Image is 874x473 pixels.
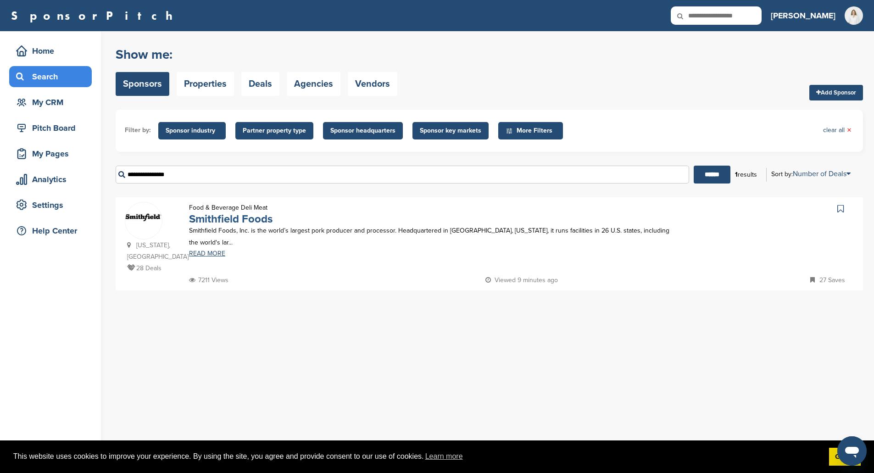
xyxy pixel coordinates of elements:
a: dismiss cookie message [829,448,861,466]
a: My CRM [9,92,92,113]
div: My CRM [14,94,92,111]
a: READ MORE [189,250,676,257]
p: [US_STATE], [GEOGRAPHIC_DATA] [127,239,180,262]
p: 7211 Views [189,274,228,286]
a: Home [9,40,92,61]
a: Add Sponsor [809,85,863,100]
span: More Filters [506,126,558,136]
li: Filter by: [125,125,151,135]
a: Data [125,202,162,232]
a: Vendors [348,72,397,96]
div: Analytics [14,171,92,188]
span: Partner property type [243,126,306,136]
iframe: Button to launch messaging window [837,436,867,466]
a: Agencies [287,72,340,96]
span: Sponsor headquarters [330,126,395,136]
a: SponsorPitch [11,10,178,22]
a: Deals [241,72,279,96]
span: Sponsor industry [166,126,218,136]
div: Search [14,68,92,85]
a: Pitch Board [9,117,92,139]
a: Analytics [9,169,92,190]
a: Properties [177,72,234,96]
h3: [PERSON_NAME] [771,9,835,22]
a: Help Center [9,220,92,241]
div: Help Center [14,223,92,239]
a: Number of Deals [793,169,851,178]
div: Pitch Board [14,120,92,136]
a: Smithfield Foods [189,212,273,226]
a: clear all× [823,125,852,135]
img: 1644529468672 [845,6,863,25]
a: My Pages [9,143,92,164]
p: 28 Deals [127,262,180,274]
p: Food & Beverage Deli Meat [189,202,273,213]
h2: Show me: [116,46,397,63]
div: results [730,167,762,183]
div: My Pages [14,145,92,162]
span: Sponsor key markets [420,126,481,136]
p: 27 Saves [810,274,845,286]
a: Sponsors [116,72,169,96]
a: Settings [9,195,92,216]
span: This website uses cookies to improve your experience. By using the site, you agree and provide co... [13,450,822,463]
p: Smithfield Foods, Inc. is the world’s largest pork producer and processor. Headquartered in [GEOG... [189,225,676,248]
p: Viewed 9 minutes ago [485,274,558,286]
div: Home [14,43,92,59]
img: Data [125,203,162,232]
b: 1 [735,171,738,178]
a: [PERSON_NAME] [771,6,835,26]
a: Search [9,66,92,87]
span: × [847,125,852,135]
div: Settings [14,197,92,213]
div: Sort by: [771,170,851,178]
a: learn more about cookies [424,450,464,463]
